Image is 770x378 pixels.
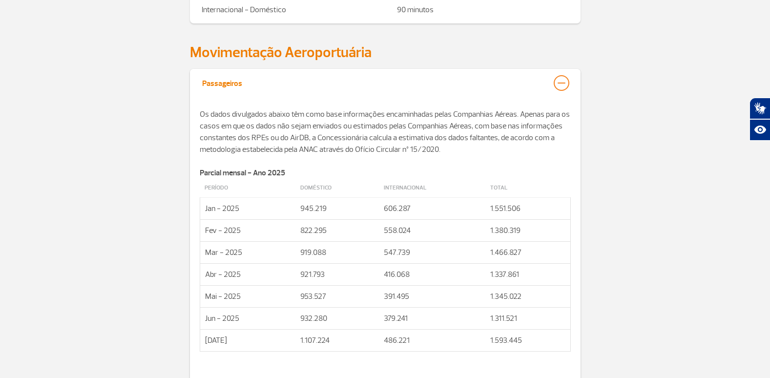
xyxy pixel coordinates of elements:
[200,108,571,167] p: Os dados divulgados abaixo têm como base informações encaminhadas pelas Companhias Aéreas. Apenas...
[295,308,379,330] td: 932.280
[490,184,507,191] strong: Total
[379,264,485,286] td: 416.068
[485,330,570,352] td: 1.593.445
[485,286,570,308] td: 1.345.022
[295,264,379,286] td: 921.793
[485,308,570,330] td: 1.311.521
[384,184,426,191] strong: Internacional
[485,198,570,220] td: 1.551.506
[200,330,295,352] td: [DATE]
[379,220,485,242] td: 558.024
[485,264,570,286] td: 1.337.861
[749,119,770,141] button: Abrir recursos assistivos.
[205,184,228,191] strong: Período
[295,242,379,264] td: 919.088
[200,220,295,242] td: Fev - 2025
[379,242,485,264] td: 547.739
[200,168,285,178] strong: Parcial mensal - Ano 2025
[190,43,581,62] h2: Movimentação Aeroportuária
[300,184,332,191] strong: Doméstico
[202,75,242,89] div: Passageiros
[749,98,770,141] div: Plugin de acessibilidade da Hand Talk.
[485,242,570,264] td: 1.466.827
[379,198,485,220] td: 606.287
[485,220,570,242] td: 1.380.319
[295,286,379,308] td: 953.527
[200,308,295,330] td: Jun - 2025
[379,286,485,308] td: 391.495
[202,75,569,91] button: Passageiros
[295,220,379,242] td: 822.295
[749,98,770,119] button: Abrir tradutor de língua de sinais.
[200,286,295,308] td: Mai - 2025
[379,330,485,352] td: 486.221
[200,264,295,286] td: Abr - 2025
[295,198,379,220] td: 945.219
[200,242,295,264] td: Mar - 2025
[295,330,379,352] td: 1.107.224
[200,198,295,220] td: Jan - 2025
[379,308,485,330] td: 379.241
